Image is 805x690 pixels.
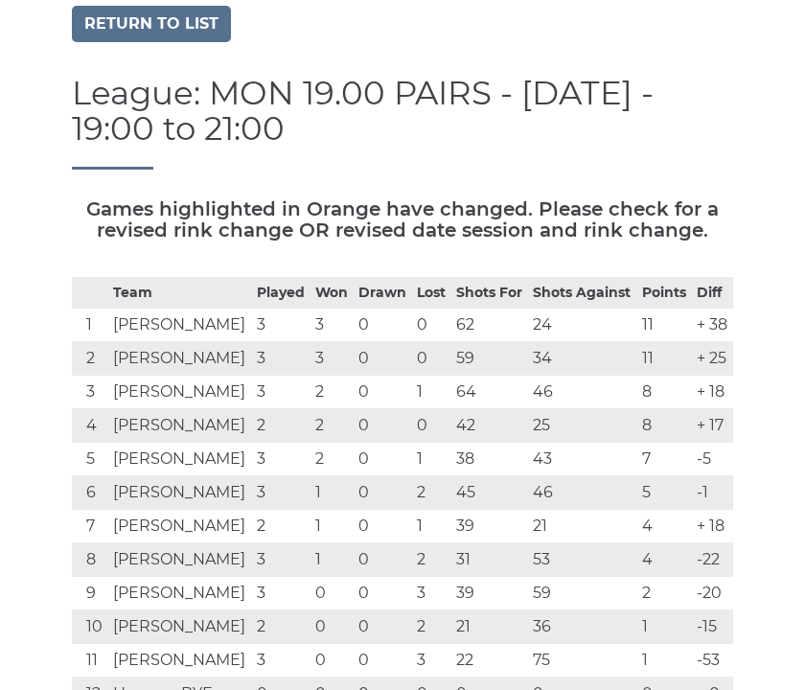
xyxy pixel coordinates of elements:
td: -5 [692,442,733,475]
td: 34 [528,341,637,375]
td: 3 [252,442,310,475]
td: [PERSON_NAME] [108,375,253,408]
td: 2 [72,341,108,375]
td: 1 [637,609,692,643]
th: Played [252,277,310,308]
td: 0 [412,341,451,375]
td: 4 [72,408,108,442]
td: + 18 [692,375,733,408]
td: 0 [354,475,412,509]
td: 0 [354,643,412,677]
td: 10 [72,609,108,643]
td: 8 [72,542,108,576]
h5: Games highlighted in Orange have changed. Please check for a revised rink change OR revised date ... [72,198,733,241]
td: 0 [412,408,451,442]
td: 43 [528,442,637,475]
td: 1 [310,475,354,509]
td: 38 [451,442,528,475]
td: 0 [412,308,451,341]
td: 36 [528,609,637,643]
th: Shots For [451,277,528,308]
td: 1 [412,509,451,542]
td: 39 [451,576,528,609]
th: Won [310,277,354,308]
td: [PERSON_NAME] [108,475,253,509]
td: 1 [412,375,451,408]
td: -1 [692,475,733,509]
td: 3 [252,542,310,576]
th: Diff [692,277,733,308]
td: 0 [354,609,412,643]
td: 7 [72,509,108,542]
td: 21 [451,609,528,643]
td: 0 [354,408,412,442]
td: 4 [637,509,692,542]
td: 45 [451,475,528,509]
td: 1 [310,542,354,576]
h1: League: MON 19.00 PAIRS - [DATE] - 19:00 to 21:00 [72,76,733,170]
td: 5 [72,442,108,475]
td: 46 [528,375,637,408]
td: [PERSON_NAME] [108,341,253,375]
td: [PERSON_NAME] [108,509,253,542]
td: 46 [528,475,637,509]
td: 2 [412,542,451,576]
td: 3 [252,341,310,375]
td: 3 [72,375,108,408]
td: 6 [72,475,108,509]
td: -53 [692,643,733,677]
a: Return to list [72,6,231,42]
td: 3 [252,576,310,609]
td: 59 [528,576,637,609]
td: 3 [252,375,310,408]
td: 0 [354,442,412,475]
td: 21 [528,509,637,542]
td: + 25 [692,341,733,375]
td: 59 [451,341,528,375]
td: 2 [252,408,310,442]
td: [PERSON_NAME] [108,643,253,677]
td: 42 [451,408,528,442]
td: 2 [310,442,354,475]
td: 5 [637,475,692,509]
td: 8 [637,408,692,442]
td: [PERSON_NAME] [108,408,253,442]
td: 3 [412,576,451,609]
td: 4 [637,542,692,576]
td: [PERSON_NAME] [108,308,253,341]
td: -20 [692,576,733,609]
td: -22 [692,542,733,576]
td: [PERSON_NAME] [108,576,253,609]
td: 2 [252,509,310,542]
td: 53 [528,542,637,576]
td: 24 [528,308,637,341]
td: 0 [354,576,412,609]
td: 11 [72,643,108,677]
td: 22 [451,643,528,677]
td: 8 [637,375,692,408]
td: 7 [637,442,692,475]
td: [PERSON_NAME] [108,542,253,576]
td: 0 [310,609,354,643]
td: 3 [310,341,354,375]
td: + 18 [692,509,733,542]
th: Points [637,277,692,308]
td: 25 [528,408,637,442]
td: 31 [451,542,528,576]
td: 0 [310,643,354,677]
td: 3 [252,643,310,677]
td: 0 [354,375,412,408]
td: + 17 [692,408,733,442]
td: -15 [692,609,733,643]
td: + 38 [692,308,733,341]
td: 2 [252,609,310,643]
td: 9 [72,576,108,609]
td: 2 [412,475,451,509]
td: 0 [354,341,412,375]
td: 11 [637,308,692,341]
td: 3 [412,643,451,677]
td: 11 [637,341,692,375]
th: Drawn [354,277,412,308]
td: 2 [637,576,692,609]
td: 2 [310,408,354,442]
